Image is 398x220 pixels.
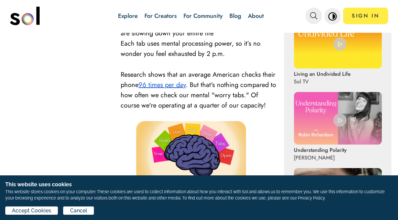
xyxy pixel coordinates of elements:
[333,113,346,127] img: play
[121,80,276,110] span: . But that's nothing compared to how often we check our mental "worry tabs." Of course we're oper...
[248,12,263,20] a: About
[10,7,40,25] img: logo
[343,8,388,24] a: SIGN IN
[333,37,346,51] img: play
[294,92,382,145] img: Understanding Polarity
[12,207,51,215] span: Accept Cookies
[144,12,177,20] a: For Creators
[5,206,58,215] button: Accept Cookies
[294,16,382,68] img: Living an Undivided Life
[5,181,393,189] h1: This website uses cookies
[183,12,222,20] a: For Community
[139,80,186,90] a: 96 times per day
[136,121,246,183] img: AD_4nXdt84pjDYVbJ2TfMmtw2IQ5J6oyb1_OX2TYqde87LGIsQDxvEcUjl0Z8aw3Nzm-lEXulGZzfAeVv5q_XY9ucmknkm2Ql...
[70,207,87,215] span: Cancel
[294,146,347,154] p: Understanding Polarity
[294,78,351,85] p: Sol TV
[118,12,138,20] a: Explore
[121,70,275,90] span: Research shows that an average American checks their phone
[63,206,94,215] button: Cancel
[294,154,347,161] p: [PERSON_NAME]
[10,4,388,27] nav: main navigation
[121,39,260,59] span: Each tab uses mental processing power, so it’s no wonder you feel exhausted by 2 p.m.
[121,8,271,38] span: Instead of slowing down your computer, those tabs—and what could be 47 other ones that may be ope...
[5,189,393,201] p: This website stores cookies on your computer. These cookies are used to collect information about...
[294,70,351,78] p: Living an Undivided Life
[229,12,241,20] a: Blog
